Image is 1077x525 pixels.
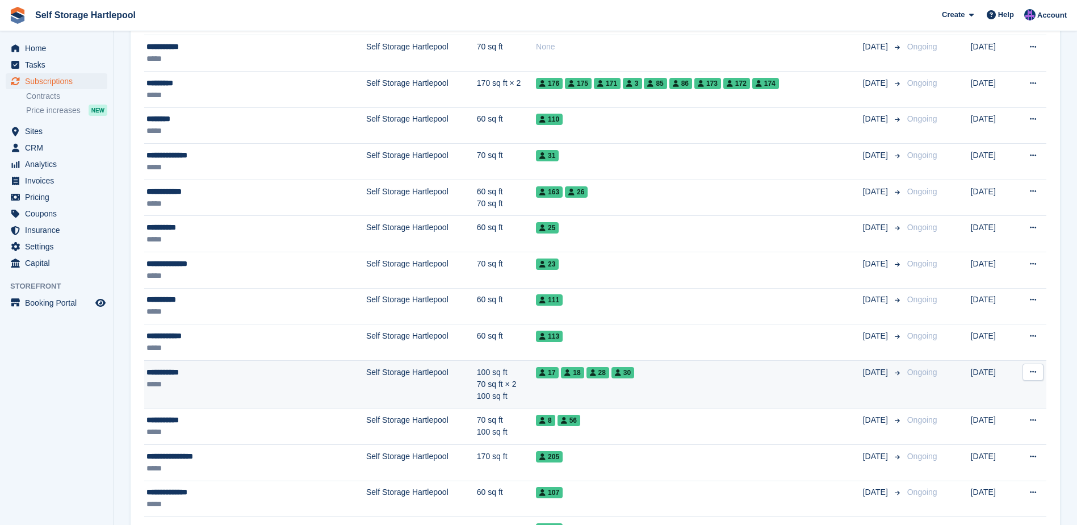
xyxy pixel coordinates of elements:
[971,216,1015,252] td: [DATE]
[366,144,477,180] td: Self Storage Hartlepool
[94,296,107,310] a: Preview store
[366,444,477,481] td: Self Storage Hartlepool
[366,409,477,445] td: Self Storage Hartlepool
[907,452,937,461] span: Ongoing
[6,140,107,156] a: menu
[907,187,937,196] span: Ongoing
[594,78,621,89] span: 171
[536,331,563,342] span: 113
[89,105,107,116] div: NEW
[366,360,477,409] td: Self Storage Hartlepool
[907,415,937,424] span: Ongoing
[366,288,477,324] td: Self Storage Hartlepool
[536,114,563,125] span: 110
[477,72,536,108] td: 170 sq ft × 2
[669,78,692,89] span: 86
[971,288,1015,324] td: [DATE]
[863,486,890,498] span: [DATE]
[6,222,107,238] a: menu
[25,173,93,189] span: Invoices
[907,151,937,160] span: Ongoing
[477,360,536,409] td: 100 sq ft 70 sq ft × 2 100 sq ft
[907,368,937,377] span: Ongoing
[26,105,81,116] span: Price increases
[477,216,536,252] td: 60 sq ft
[366,72,477,108] td: Self Storage Hartlepool
[536,41,863,53] div: None
[863,186,890,198] span: [DATE]
[25,255,93,271] span: Capital
[907,295,937,304] span: Ongoing
[971,481,1015,517] td: [DATE]
[477,252,536,288] td: 70 sq ft
[25,222,93,238] span: Insurance
[6,40,107,56] a: menu
[565,186,588,198] span: 26
[565,78,592,89] span: 175
[907,114,937,123] span: Ongoing
[863,113,890,125] span: [DATE]
[25,295,93,311] span: Booking Portal
[366,216,477,252] td: Self Storage Hartlepool
[366,481,477,517] td: Self Storage Hartlepool
[26,104,107,116] a: Price increases NEW
[25,206,93,222] span: Coupons
[971,324,1015,361] td: [DATE]
[863,451,890,463] span: [DATE]
[366,180,477,216] td: Self Storage Hartlepool
[6,173,107,189] a: menu
[366,107,477,144] td: Self Storage Hartlepool
[477,444,536,481] td: 170 sq ft
[971,360,1015,409] td: [DATE]
[863,294,890,306] span: [DATE]
[366,324,477,361] td: Self Storage Hartlepool
[25,73,93,89] span: Subscriptions
[477,409,536,445] td: 70 sq ft 100 sq ft
[477,288,536,324] td: 60 sq ft
[971,107,1015,144] td: [DATE]
[10,281,113,292] span: Storefront
[6,295,107,311] a: menu
[536,415,555,426] span: 8
[477,107,536,144] td: 60 sq ft
[6,57,107,73] a: menu
[863,366,890,378] span: [DATE]
[536,78,563,89] span: 176
[6,123,107,139] a: menu
[971,444,1015,481] td: [DATE]
[25,140,93,156] span: CRM
[907,78,937,88] span: Ongoing
[558,415,580,426] span: 56
[477,35,536,72] td: 70 sq ft
[536,367,559,378] span: 17
[752,78,779,89] span: 174
[536,150,559,161] span: 31
[536,186,563,198] span: 163
[6,156,107,172] a: menu
[536,451,563,463] span: 205
[863,330,890,342] span: [DATE]
[1024,9,1036,20] img: Sean Wood
[907,223,937,232] span: Ongoing
[863,149,890,161] span: [DATE]
[863,77,890,89] span: [DATE]
[25,239,93,255] span: Settings
[9,7,26,24] img: stora-icon-8386f47178a22dfd0bd8f6a31ec36ba5ce8667c1dd55bd0f319d3a0aa187defe.svg
[25,40,93,56] span: Home
[863,414,890,426] span: [DATE]
[536,294,563,306] span: 111
[623,78,642,89] span: 3
[971,144,1015,180] td: [DATE]
[863,222,890,234] span: [DATE]
[6,73,107,89] a: menu
[907,488,937,497] span: Ongoing
[998,9,1014,20] span: Help
[644,78,667,89] span: 85
[6,189,107,205] a: menu
[971,72,1015,108] td: [DATE]
[366,35,477,72] td: Self Storage Hartlepool
[723,78,750,89] span: 172
[25,189,93,205] span: Pricing
[25,123,93,139] span: Sites
[31,6,140,24] a: Self Storage Hartlepool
